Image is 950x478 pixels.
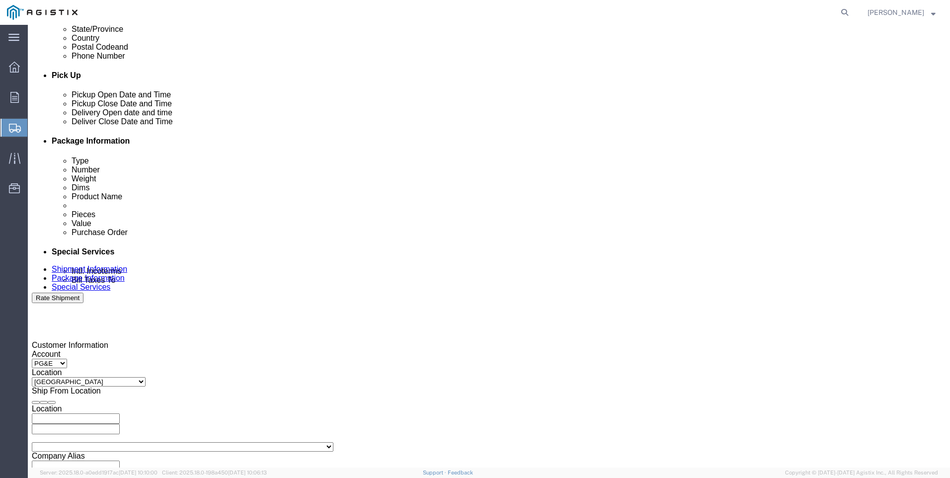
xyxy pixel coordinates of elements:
a: Support [423,470,448,476]
span: Server: 2025.18.0-a0edd1917ac [40,470,158,476]
span: [DATE] 10:06:13 [228,470,267,476]
span: Copyright © [DATE]-[DATE] Agistix Inc., All Rights Reserved [785,469,938,477]
span: Client: 2025.18.0-198a450 [162,470,267,476]
span: Cinthia Mclamb [868,7,924,18]
button: [PERSON_NAME] [867,6,936,18]
span: [DATE] 10:10:00 [119,470,158,476]
iframe: FS Legacy Container [28,25,950,468]
a: Feedback [448,470,473,476]
img: logo [7,5,78,20]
